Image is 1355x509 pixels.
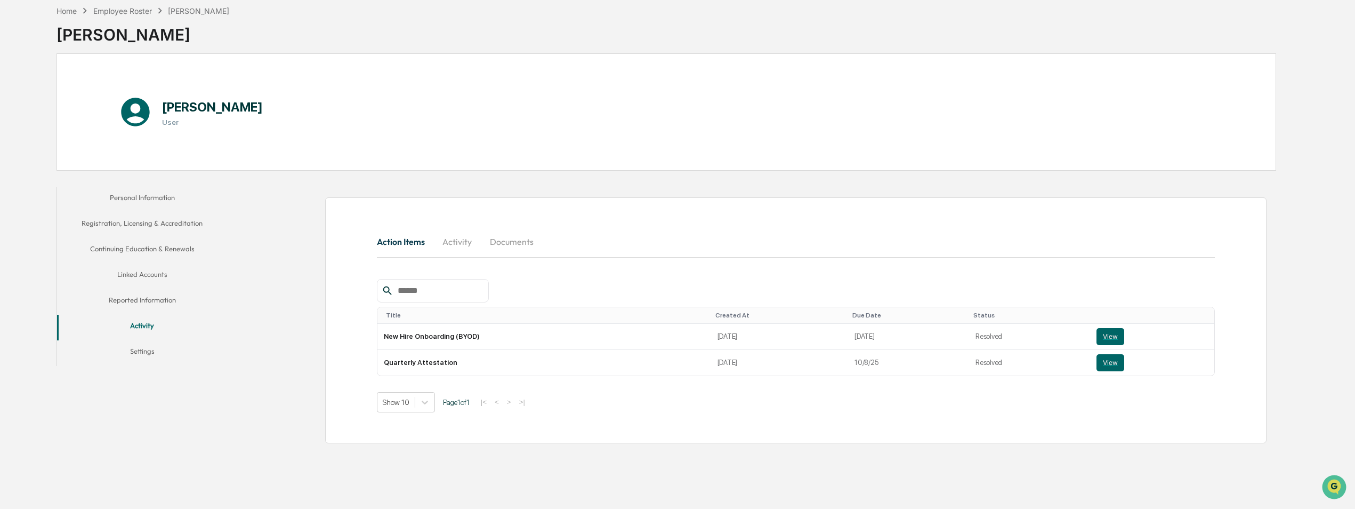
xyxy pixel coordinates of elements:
[21,155,67,165] span: Data Lookup
[36,92,135,101] div: We're available if you need us!
[77,136,86,144] div: 🗄️
[6,150,71,170] a: 🔎Data Lookup
[443,398,470,407] span: Page 1 of 1
[386,312,707,319] div: Toggle SortBy
[57,315,227,340] button: Activity
[848,350,969,376] td: 10/8/25
[478,397,490,407] button: |<
[969,324,1090,350] td: Resolved
[57,289,227,315] button: Reported Information
[969,350,1090,376] td: Resolved
[11,136,19,144] div: 🖐️
[57,264,227,289] button: Linked Accounts
[57,187,227,366] div: secondary tabs example
[1096,354,1124,371] button: View
[93,6,152,15] div: Employee Roster
[377,324,711,350] td: New Hire Onboarding (BYOD)
[162,118,263,126] h3: User
[75,180,129,189] a: Powered byPylon
[162,99,263,115] h1: [PERSON_NAME]
[57,17,229,44] div: [PERSON_NAME]
[11,22,194,39] p: How can we help?
[168,6,229,15] div: [PERSON_NAME]
[11,156,19,164] div: 🔎
[973,312,1086,319] div: Toggle SortBy
[1096,354,1208,371] a: View
[1096,328,1208,345] a: View
[106,181,129,189] span: Pylon
[433,229,481,254] button: Activity
[21,134,69,145] span: Preclearance
[377,229,433,254] button: Action Items
[57,212,227,238] button: Registration, Licensing & Accreditation
[711,324,849,350] td: [DATE]
[852,312,965,319] div: Toggle SortBy
[73,130,136,149] a: 🗄️Attestations
[6,130,73,149] a: 🖐️Preclearance
[715,312,844,319] div: Toggle SortBy
[181,85,194,98] button: Start new chat
[377,229,1215,254] div: secondary tabs example
[491,397,502,407] button: <
[57,6,77,15] div: Home
[1096,328,1124,345] button: View
[848,324,969,350] td: [DATE]
[711,350,849,376] td: [DATE]
[1099,312,1210,319] div: Toggle SortBy
[11,82,30,101] img: 1746055101610-c473b297-6a78-478c-a979-82029cc54cd1
[1321,474,1350,503] iframe: Open customer support
[57,340,227,366] button: Settings
[36,82,175,92] div: Start new chat
[504,397,514,407] button: >
[57,187,227,212] button: Personal Information
[377,350,711,376] td: Quarterly Attestation
[481,229,542,254] button: Documents
[57,238,227,264] button: Continuing Education & Renewals
[516,397,528,407] button: >|
[88,134,132,145] span: Attestations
